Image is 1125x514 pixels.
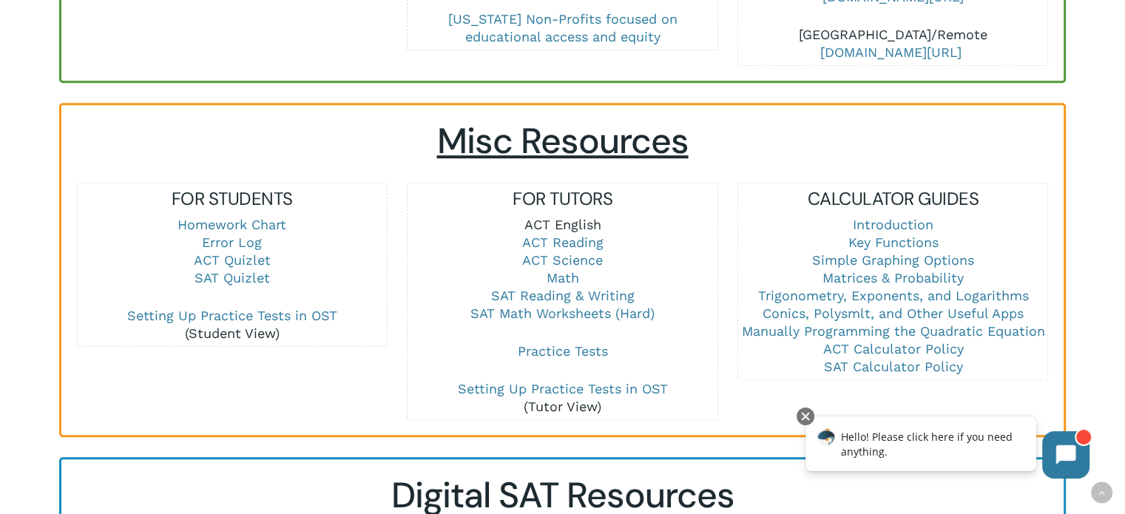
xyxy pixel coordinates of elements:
a: Key Functions [848,234,938,250]
p: [GEOGRAPHIC_DATA]/Remote [738,26,1047,61]
p: (Student View) [78,307,387,342]
a: Conics, Polysmlt, and Other Useful Apps [763,305,1024,321]
a: Trigonometry, Exponents, and Logarithms [757,288,1028,303]
h5: CALCULATOR GUIDES [738,187,1047,211]
a: Math [546,270,578,285]
h5: FOR TUTORS [408,187,717,211]
a: ACT English [524,217,601,232]
h5: FOR STUDENTS [78,187,387,211]
a: Setting Up Practice Tests in OST [127,308,337,323]
p: (Tutor View) [408,380,717,416]
a: Practice Tests [517,343,607,359]
span: Misc Resources [437,118,689,164]
a: Error Log [202,234,262,250]
a: SAT Calculator Policy [823,359,962,374]
a: ACT Science [522,252,603,268]
a: [DOMAIN_NAME][URL] [820,44,962,60]
a: ACT Calculator Policy [822,341,963,356]
a: Homework Chart [178,217,286,232]
a: Matrices & Probability [822,270,964,285]
a: SAT Math Worksheets (Hard) [470,305,655,321]
a: Introduction [853,217,933,232]
iframe: Chatbot [790,405,1104,493]
a: Manually Programming the Quadratic Equation [741,323,1044,339]
a: ACT Quizlet [194,252,271,268]
a: Simple Graphing Options [812,252,974,268]
a: ACT Reading [521,234,603,250]
a: [US_STATE] Non-Profits focused on educational access and equity [447,11,677,44]
a: SAT Quizlet [195,270,270,285]
a: Setting Up Practice Tests in OST [457,381,667,396]
a: SAT Reading & Writing [490,288,634,303]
